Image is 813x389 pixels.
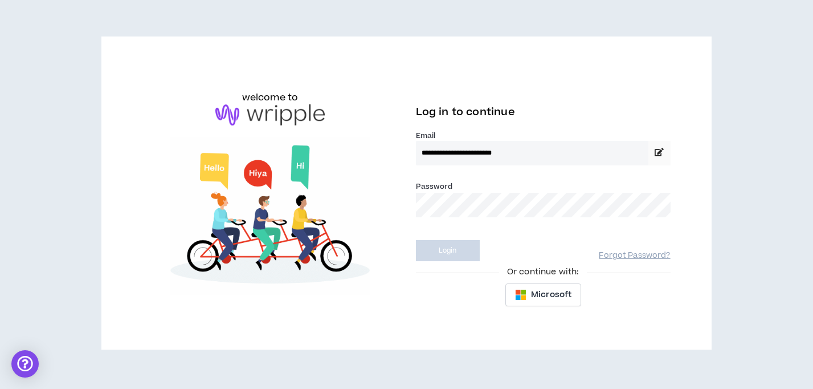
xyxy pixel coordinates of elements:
[599,250,670,261] a: Forgot Password?
[531,289,571,301] span: Microsoft
[416,181,453,192] label: Password
[499,266,587,278] span: Or continue with:
[505,283,581,306] button: Microsoft
[215,104,325,126] img: logo-brand.png
[142,137,397,295] img: Welcome to Wripple
[242,91,299,104] h6: welcome to
[416,240,480,261] button: Login
[416,131,671,141] label: Email
[11,350,39,378] div: Open Intercom Messenger
[416,105,515,119] span: Log in to continue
